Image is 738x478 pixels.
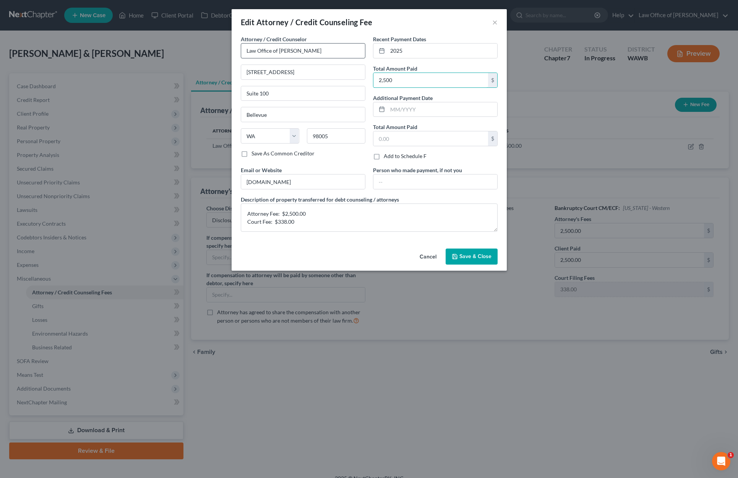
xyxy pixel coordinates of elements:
iframe: Intercom live chat [712,452,730,470]
input: Enter city... [241,107,365,122]
input: Enter zip... [307,128,365,144]
label: Email or Website [241,166,282,174]
label: Total Amount Paid [373,65,417,73]
input: Search creditor by name... [241,43,365,58]
label: Save As Common Creditor [251,150,315,157]
div: $ [488,73,497,87]
input: Apt, Suite, etc... [241,86,365,101]
input: MM/YYYY [388,102,497,117]
span: 1 [728,452,734,458]
label: Total Amount Paid [373,123,417,131]
span: Attorney / Credit Counseling Fee [256,18,373,27]
div: $ [488,131,497,146]
input: -- [241,174,365,189]
button: × [492,18,498,27]
label: Add to Schedule F [384,152,427,160]
button: Save & Close [446,249,498,265]
button: Cancel [414,249,443,265]
label: Person who made payment, if not you [373,166,462,174]
input: -- [373,174,497,189]
input: Enter address... [241,65,365,79]
span: Edit [241,18,255,27]
label: Additional Payment Date [373,94,433,102]
span: Save & Close [459,253,491,260]
label: Description of property transferred for debt counseling / attorneys [241,195,399,203]
input: 0.00 [373,73,488,87]
input: MM/YYYY [388,44,497,58]
label: Recent Payment Dates [373,35,426,43]
span: Attorney / Credit Counselor [241,36,307,42]
input: 0.00 [373,131,488,146]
